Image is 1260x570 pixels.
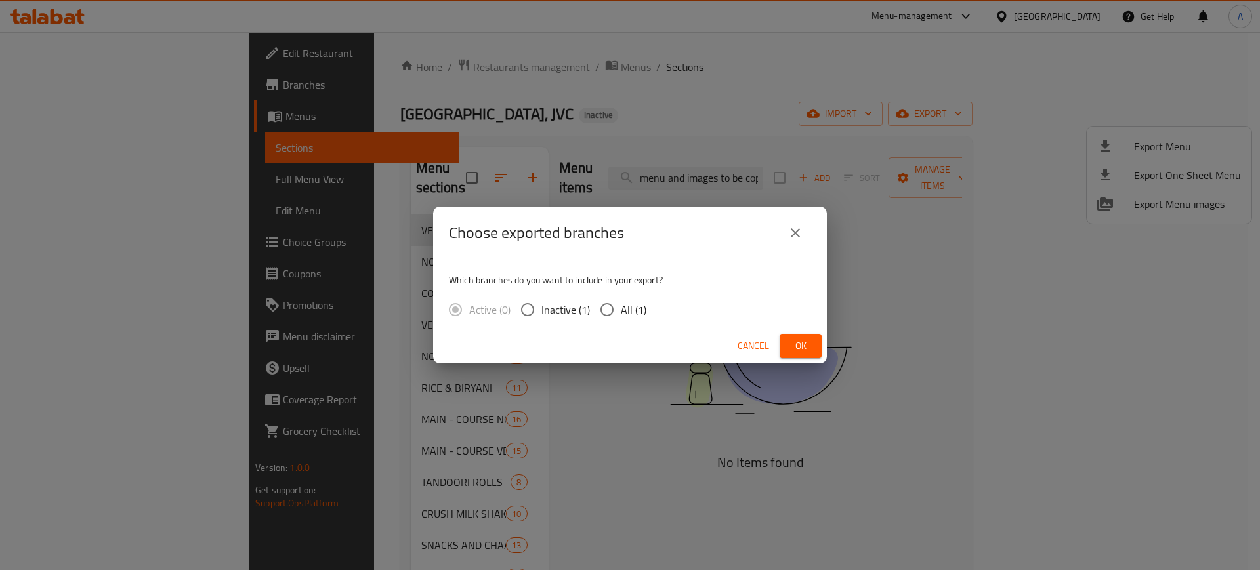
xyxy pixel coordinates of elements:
span: Ok [790,338,811,354]
span: Inactive (1) [541,302,590,317]
span: Cancel [738,338,769,354]
span: Active (0) [469,302,511,317]
h2: Choose exported branches [449,222,624,243]
p: Which branches do you want to include in your export? [449,274,811,287]
span: All (1) [621,302,646,317]
button: Cancel [732,334,774,358]
button: close [780,217,811,249]
button: Ok [780,334,822,358]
